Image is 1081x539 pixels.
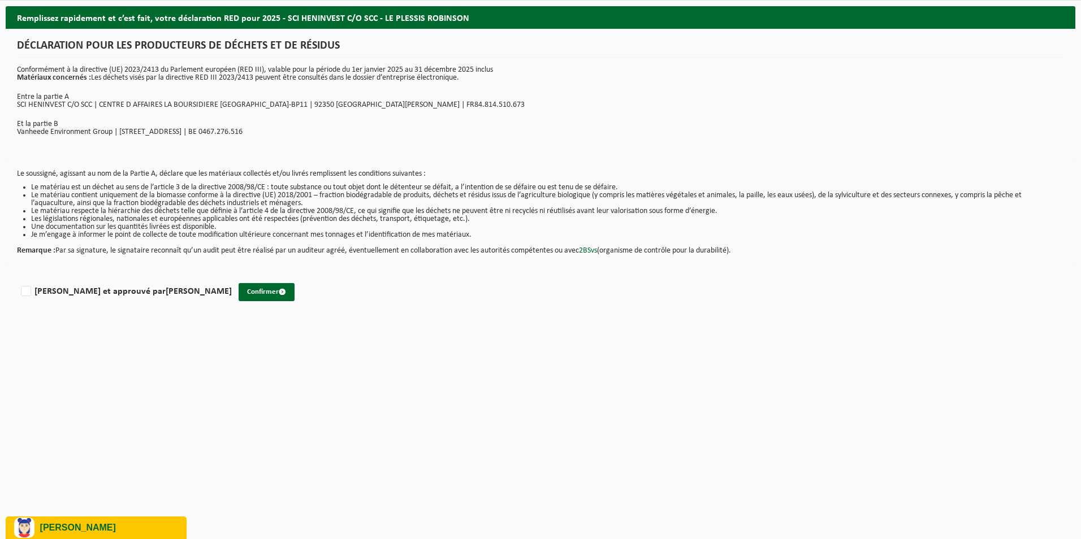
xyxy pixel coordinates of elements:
p: Entre la partie A [17,93,1064,101]
strong: [PERSON_NAME] [166,287,232,296]
h1: DÉCLARATION POUR LES PRODUCTEURS DE DÉCHETS ET DE RÉSIDUS [17,40,1064,58]
p: Le soussigné, agissant au nom de la Partie A, déclare que les matériaux collectés et/ou livrés re... [17,170,1064,178]
li: Je m’engage à informer le point de collecte de toute modification ultérieure concernant mes tonna... [31,231,1064,239]
p: Et la partie B [17,120,1064,128]
p: Par sa signature, le signataire reconnaît qu’un audit peut être réalisé par un auditeur agréé, év... [17,239,1064,255]
li: Une documentation sur les quantités livrées est disponible. [31,223,1064,231]
iframe: chat widget [6,514,189,539]
button: Confirmer [239,283,295,301]
h2: Remplissez rapidement et c’est fait, votre déclaration RED pour 2025 - SCI HENINVEST C/O SCC - LE... [6,6,1075,28]
li: Le matériau contient uniquement de la biomasse conforme à la directive (UE) 2018/2001 – fraction ... [31,192,1064,207]
li: Les législations régionales, nationales et européennes applicables ont été respectées (prévention... [31,215,1064,223]
strong: Matériaux concernés : [17,73,91,82]
p: Vanheede Environment Group | [STREET_ADDRESS] | BE 0467.276.516 [17,128,1064,136]
li: Le matériau est un déchet au sens de l’article 3 de la directive 2008/98/CE : toute substance ou ... [31,184,1064,192]
li: Le matériau respecte la hiérarchie des déchets telle que définie à l’article 4 de la directive 20... [31,207,1064,215]
p: Conformément à la directive (UE) 2023/2413 du Parlement européen (RED III), valable pour la pério... [17,66,1064,82]
strong: Remarque : [17,246,55,255]
p: SCI HENINVEST C/O SCC | CENTRE D AFFAIRES LA BOURSIDIERE [GEOGRAPHIC_DATA]-BP11 | 92350 [GEOGRAPH... [17,101,1064,109]
label: [PERSON_NAME] et approuvé par [19,283,232,300]
a: 2BSvs [579,246,597,255]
